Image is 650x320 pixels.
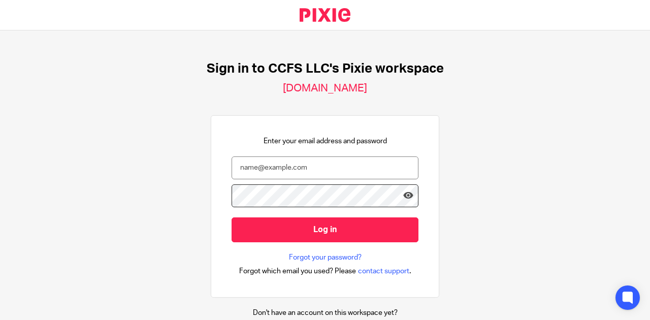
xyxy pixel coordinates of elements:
h1: Sign in to CCFS LLC's Pixie workspace [207,61,444,77]
h2: [DOMAIN_NAME] [283,82,367,95]
p: Don't have an account on this workspace yet? [240,308,410,318]
input: name@example.com [232,156,418,179]
span: contact support [358,266,409,276]
input: Log in [232,217,418,242]
p: Enter your email address and password [264,136,387,146]
div: . [239,265,411,277]
a: Forgot your password? [289,252,362,263]
span: Forgot which email you used? Please [239,266,356,276]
